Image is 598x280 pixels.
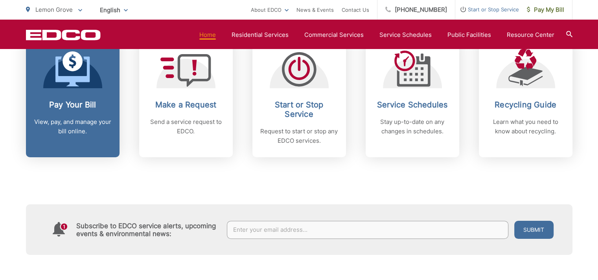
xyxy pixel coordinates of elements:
[35,6,73,13] span: Lemon Grove
[366,37,459,157] a: Service Schedules Stay up-to-date on any changes in schedules.
[34,100,112,109] h2: Pay Your Bill
[527,5,564,15] span: Pay My Bill
[507,30,554,40] a: Resource Center
[374,100,451,109] h2: Service Schedules
[379,30,432,40] a: Service Schedules
[94,3,134,17] span: English
[139,37,233,157] a: Make a Request Send a service request to EDCO.
[26,29,101,40] a: EDCD logo. Return to the homepage.
[199,30,216,40] a: Home
[227,221,508,239] input: Enter your email address...
[76,222,219,238] h4: Subscribe to EDCO service alerts, upcoming events & environmental news:
[260,100,338,119] h2: Start or Stop Service
[232,30,289,40] a: Residential Services
[514,221,554,239] button: Submit
[479,37,572,157] a: Recycling Guide Learn what you need to know about recycling.
[147,117,225,136] p: Send a service request to EDCO.
[487,117,565,136] p: Learn what you need to know about recycling.
[26,37,120,157] a: Pay Your Bill View, pay, and manage your bill online.
[487,100,565,109] h2: Recycling Guide
[447,30,491,40] a: Public Facilities
[34,117,112,136] p: View, pay, and manage your bill online.
[304,30,364,40] a: Commercial Services
[260,127,338,145] p: Request to start or stop any EDCO services.
[147,100,225,109] h2: Make a Request
[342,5,369,15] a: Contact Us
[374,117,451,136] p: Stay up-to-date on any changes in schedules.
[251,5,289,15] a: About EDCO
[296,5,334,15] a: News & Events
